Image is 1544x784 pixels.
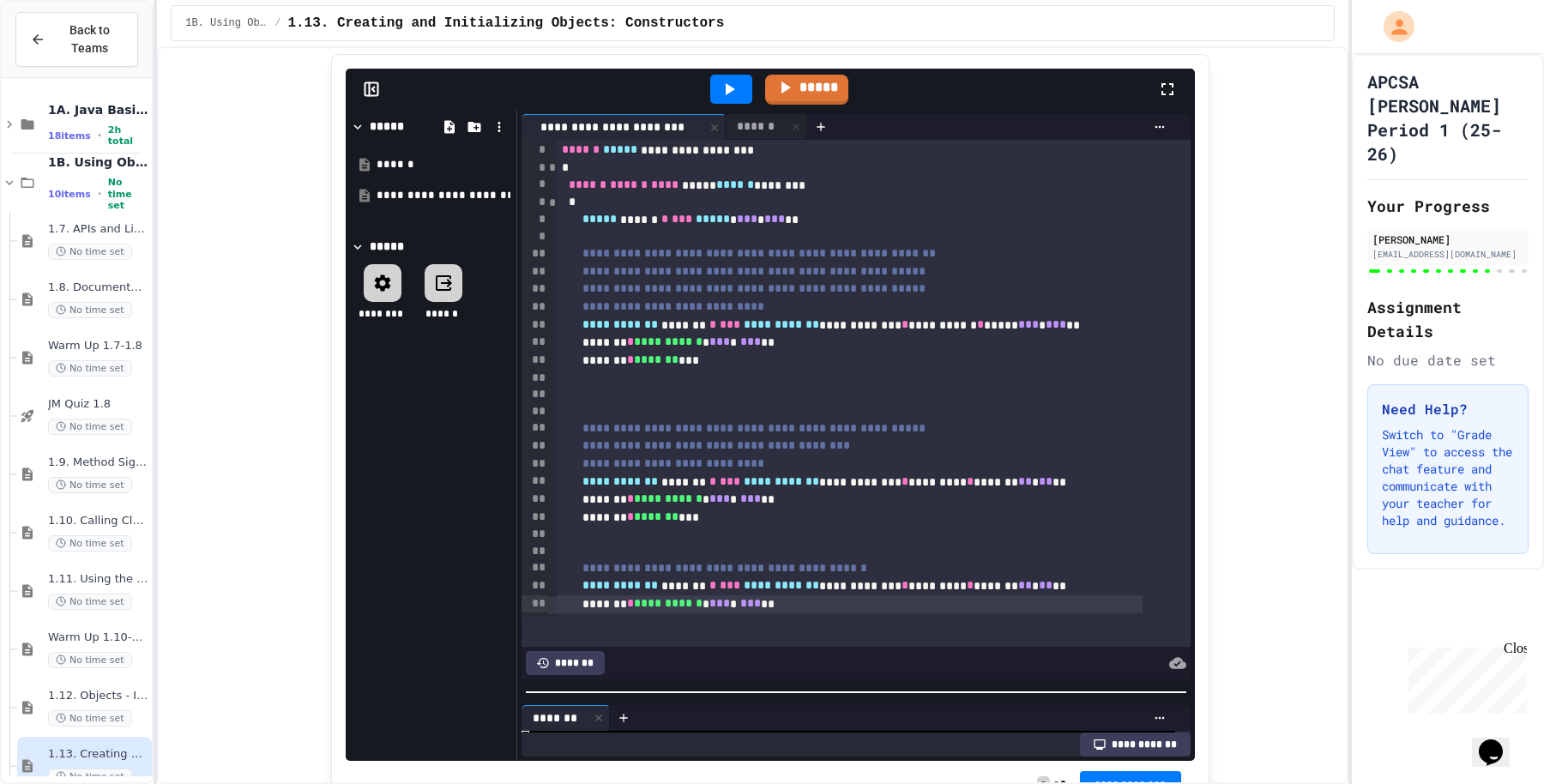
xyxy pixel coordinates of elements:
span: 18 items [48,130,91,142]
span: 1.13. Creating and Initializing Objects: Constructors [48,747,148,762]
div: No due date set [1367,350,1529,371]
h3: Need Help? [1382,399,1514,419]
span: No time set [48,302,132,318]
span: Back to Teams [56,21,124,57]
h1: APCSA [PERSON_NAME] Period 1 (25-26) [1367,69,1529,166]
span: 1.7. APIs and Libraries [48,222,148,237]
h2: Assignment Details [1367,295,1529,343]
span: / [274,16,280,30]
span: • [98,187,101,201]
span: No time set [48,244,132,260]
iframe: chat widget [1402,641,1527,714]
span: Warm Up 1.7-1.8 [48,339,148,353]
span: No time set [48,535,132,552]
span: Warm Up 1.10-1.11 [48,630,148,645]
span: JM Quiz 1.8 [48,397,148,412]
span: • [98,129,101,142]
span: 10 items [48,189,91,200]
span: No time set [48,419,132,435]
span: 1B. Using Objects [48,154,148,170]
div: [EMAIL_ADDRESS][DOMAIN_NAME] [1372,248,1523,261]
p: Switch to "Grade View" to access the chat feature and communicate with your teacher for help and ... [1382,426,1514,529]
span: 1A. Java Basics [48,102,148,118]
span: No time set [48,710,132,727]
span: 1.9. Method Signatures [48,455,148,470]
span: 1.10. Calling Class Methods [48,514,148,528]
span: No time set [108,177,148,211]
div: My Account [1366,7,1419,46]
span: No time set [48,594,132,610]
iframe: chat widget [1472,715,1527,767]
span: No time set [48,477,132,493]
span: 1.11. Using the Math Class [48,572,148,587]
span: 1.12. Objects - Instances of Classes [48,689,148,703]
span: 2h total [108,124,148,147]
h2: Your Progress [1367,194,1529,218]
div: [PERSON_NAME] [1372,232,1523,247]
span: 1.8. Documentation with Comments and Preconditions [48,280,148,295]
span: 1B. Using Objects [185,16,268,30]
span: No time set [48,360,132,377]
button: Back to Teams [15,12,138,67]
span: No time set [48,652,132,668]
div: Chat with us now!Close [7,7,118,109]
span: 1.13. Creating and Initializing Objects: Constructors [287,13,724,33]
